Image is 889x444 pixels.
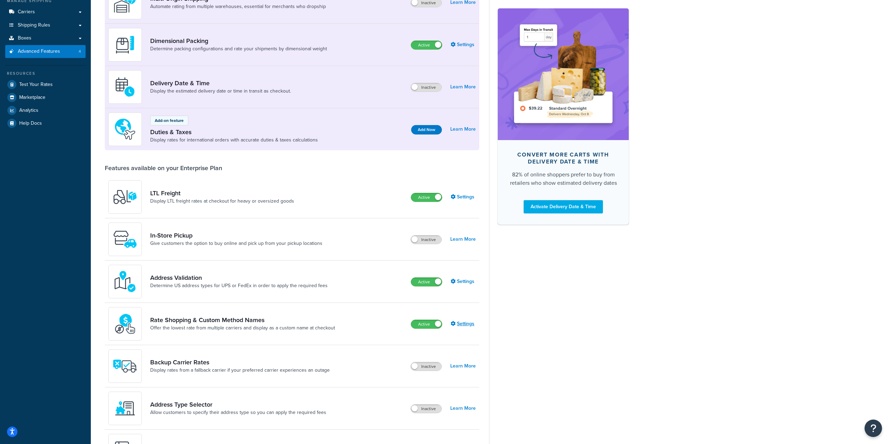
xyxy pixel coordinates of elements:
[150,367,330,374] a: Display rates from a fallback carrier if your preferred carrier experiences an outage
[155,117,184,124] p: Add-on feature
[18,35,31,41] span: Boxes
[5,19,86,32] a: Shipping Rules
[150,3,326,10] a: Automate rating from multiple warehouses, essential for merchants who dropship
[5,117,86,130] a: Help Docs
[5,6,86,19] a: Carriers
[150,198,294,205] a: Display LTL freight rates at checkout for heavy or oversized goods
[150,274,328,282] a: Address Validation
[411,41,442,49] label: Active
[113,32,137,57] img: DTVBYsAAAAAASUVORK5CYII=
[450,82,476,92] a: Learn More
[18,49,60,54] span: Advanced Features
[150,128,318,136] a: Duties & Taxes
[113,354,137,378] img: icon-duo-feat-backup-carrier-4420b188.png
[105,164,222,172] div: Features available on your Enterprise Plan
[451,192,476,202] a: Settings
[150,325,335,332] a: Offer the lowest rate from multiple carriers and display as a custom name at checkout
[411,235,442,244] label: Inactive
[5,45,86,58] a: Advanced Features4
[19,95,45,101] span: Marketplace
[150,282,328,289] a: Determine US address types for UPS or FedEx in order to apply the required fees
[524,200,603,213] a: Activate Delivery Date & Time
[150,240,322,247] a: Give customers the option to buy online and pick up from your pickup locations
[411,405,442,413] label: Inactive
[19,108,38,114] span: Analytics
[5,45,86,58] li: Advanced Features
[5,104,86,117] a: Analytics
[150,189,294,197] a: LTL Freight
[150,88,291,95] a: Display the estimated delivery date or time in transit as checkout.
[18,9,35,15] span: Carriers
[113,312,137,336] img: icon-duo-feat-rate-shopping-ecdd8bed.png
[411,278,442,286] label: Active
[865,420,882,437] button: Open Resource Center
[150,137,318,144] a: Display rates for international orders with accurate duties & taxes calculations
[509,151,618,165] div: Convert more carts with delivery date & time
[411,193,442,202] label: Active
[113,75,137,99] img: gfkeb5ejjkALwAAAABJRU5ErkJggg==
[79,49,81,54] span: 4
[5,71,86,77] div: Resources
[451,319,476,329] a: Settings
[19,121,42,126] span: Help Docs
[150,358,330,366] a: Backup Carrier Rates
[450,361,476,371] a: Learn More
[450,124,476,134] a: Learn More
[5,78,86,91] a: Test Your Rates
[19,82,53,88] span: Test Your Rates
[18,22,50,28] span: Shipping Rules
[411,83,442,92] label: Inactive
[150,409,326,416] a: Allow customers to specify their address type so you can apply the required fees
[509,170,618,187] div: 82% of online shoppers prefer to buy from retailers who show estimated delivery dates
[450,234,476,244] a: Learn More
[150,45,327,52] a: Determine packing configurations and rate your shipments by dimensional weight
[150,401,326,408] a: Address Type Selector
[113,269,137,294] img: kIG8fy0lQAAAABJRU5ErkJggg==
[150,232,322,239] a: In-Store Pickup
[113,185,137,209] img: y79ZsPf0fXUFUhFXDzUgf+ktZg5F2+ohG75+v3d2s1D9TjoU8PiyCIluIjV41seZevKCRuEjTPPOKHJsQcmKCXGdfprl3L4q7...
[5,32,86,45] a: Boxes
[113,396,137,421] img: wNXZ4XiVfOSSwAAAABJRU5ErkJggg==
[113,227,137,252] img: wfgcfpwTIucLEAAAAASUVORK5CYII=
[411,320,442,328] label: Active
[450,403,476,413] a: Learn More
[451,277,476,286] a: Settings
[150,37,327,45] a: Dimensional Packing
[150,316,335,324] a: Rate Shopping & Custom Method Names
[150,79,291,87] a: Delivery Date & Time
[113,117,137,141] img: icon-duo-feat-landed-cost-7136b061.png
[5,91,86,104] a: Marketplace
[411,125,442,134] button: Add Now
[411,362,442,371] label: Inactive
[451,40,476,50] a: Settings
[508,19,618,129] img: feature-image-ddt-36eae7f7280da8017bfb280eaccd9c446f90b1fe08728e4019434db127062ab4.png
